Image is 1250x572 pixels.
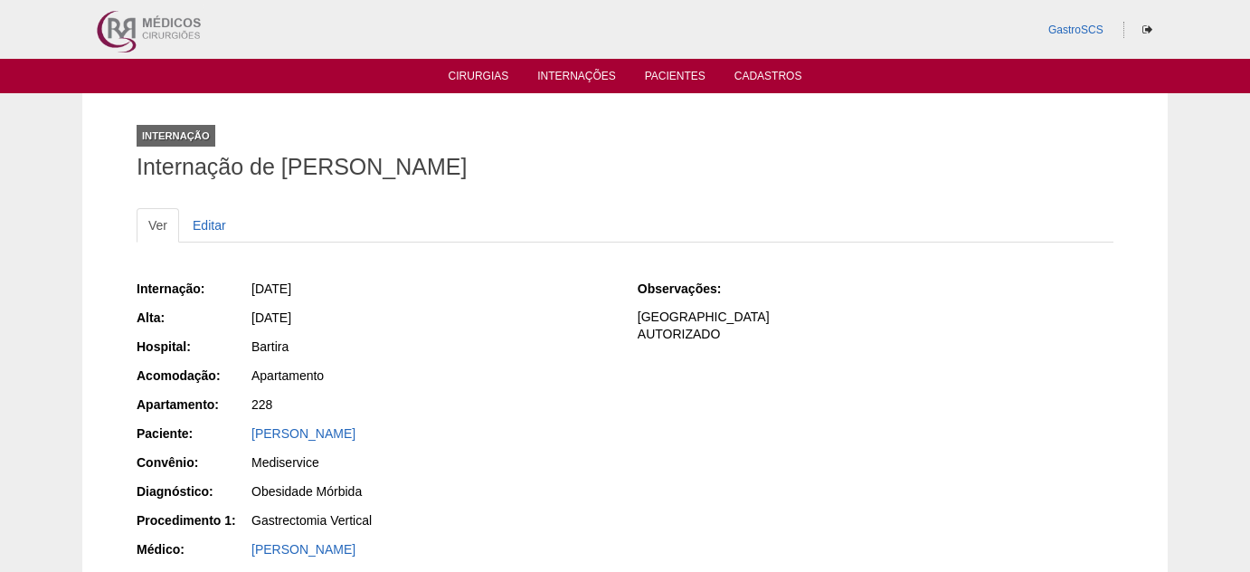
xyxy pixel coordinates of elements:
[251,453,612,472] div: Mediservice
[251,511,612,529] div: Gastrectomia Vertical
[137,396,250,414] div: Apartamento:
[734,70,802,88] a: Cadastros
[251,367,612,385] div: Apartamento
[251,426,355,441] a: [PERSON_NAME]
[137,540,250,558] div: Médico:
[137,125,215,147] div: Internação
[137,367,250,385] div: Acomodação:
[645,70,705,88] a: Pacientes
[251,281,291,296] span: [DATE]
[537,70,616,88] a: Internações
[251,542,355,557] a: [PERSON_NAME]
[137,482,250,500] div: Diagnóstico:
[137,511,250,529] div: Procedimento 1:
[137,309,250,327] div: Alta:
[137,208,179,243] a: Ver
[251,310,291,325] span: [DATE]
[251,396,612,414] div: 228
[449,70,509,88] a: Cirurgias
[137,453,250,472] div: Convênio:
[181,208,238,243] a: Editar
[137,156,1113,178] h1: Internação de [PERSON_NAME]
[1048,24,1103,36] a: GastroSCS
[638,309,1113,343] p: [GEOGRAPHIC_DATA] AUTORIZADO
[137,338,250,356] div: Hospital:
[137,280,250,298] div: Internação:
[1142,24,1152,35] i: Sair
[137,424,250,443] div: Paciente:
[251,482,612,500] div: Obesidade Mórbida
[638,280,751,298] div: Observações:
[251,338,612,356] div: Bartira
